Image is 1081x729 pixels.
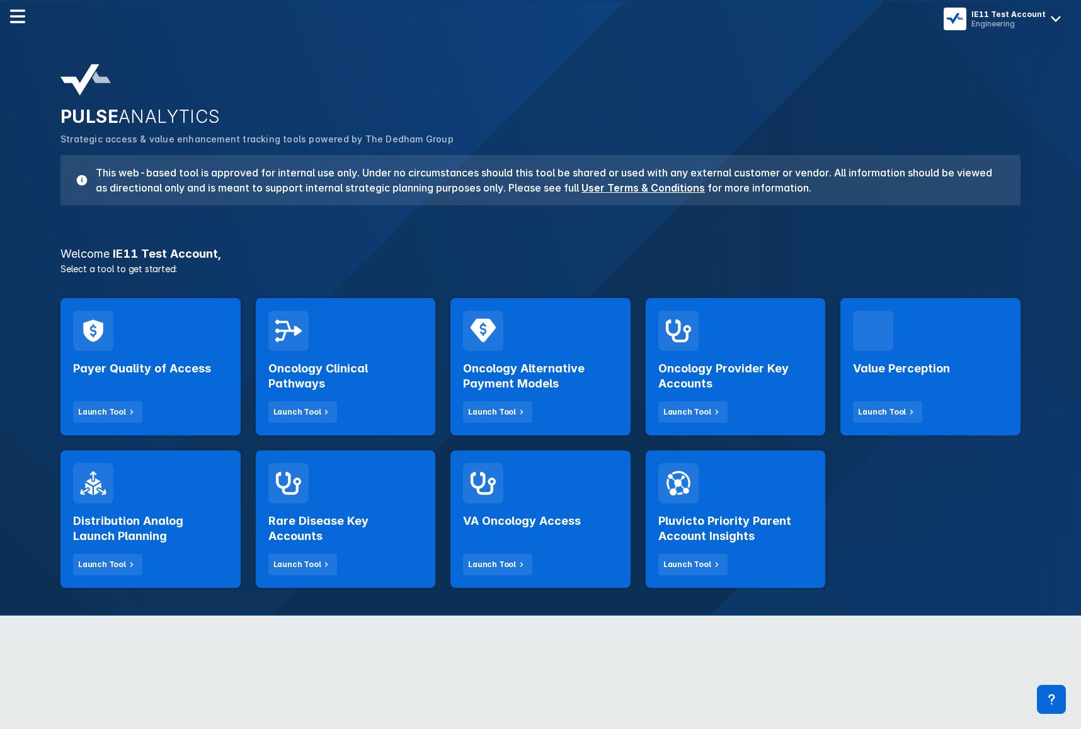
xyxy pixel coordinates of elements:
div: Launch Tool [78,559,126,570]
img: menu--horizontal.svg [10,9,25,24]
h2: Oncology Alternative Payment Models [463,361,618,391]
h2: Pluvicto Priority Parent Account Insights [658,514,813,544]
a: Oncology Provider Key AccountsLaunch Tool [646,298,826,435]
h2: Payer Quality of Access [73,361,211,376]
span: ANALYTICS [118,106,220,127]
button: Launch Tool [658,401,728,423]
button: Launch Tool [853,401,922,423]
div: Launch Tool [468,406,516,418]
span: Welcome [60,247,110,260]
a: Oncology Alternative Payment ModelsLaunch Tool [450,298,631,435]
p: Strategic access & value enhancement tracking tools powered by The Dedham Group [60,132,1021,146]
img: menu button [946,10,964,28]
div: Contact Support [1037,685,1066,714]
a: Value PerceptionLaunch Tool [840,298,1021,435]
div: Launch Tool [78,406,126,418]
a: User Terms & Conditions [581,181,705,194]
h2: Value Perception [853,361,950,376]
h3: IE11 Test Account , [53,248,1028,260]
h3: This web-based tool is approved for internal use only. Under no circumstances should this tool be... [88,165,1005,195]
a: Payer Quality of AccessLaunch Tool [60,298,241,435]
h2: VA Oncology Access [463,514,581,529]
button: Launch Tool [73,401,142,423]
p: Select a tool to get started: [53,262,1028,275]
a: Pluvicto Priority Parent Account InsightsLaunch Tool [646,451,826,588]
img: pulse-analytics-logo [60,64,111,96]
h2: Distribution Analog Launch Planning [73,514,228,544]
div: Launch Tool [663,559,711,570]
h2: Oncology Clinical Pathways [268,361,423,391]
button: Launch Tool [268,554,338,575]
div: Engineering [971,19,1046,28]
a: Oncology Clinical PathwaysLaunch Tool [256,298,436,435]
h2: PULSE [60,106,1021,127]
button: Launch Tool [73,554,142,575]
a: Distribution Analog Launch PlanningLaunch Tool [60,451,241,588]
div: IE11 Test Account [971,9,1046,19]
div: Launch Tool [468,559,516,570]
button: Launch Tool [463,554,532,575]
div: Launch Tool [273,406,321,418]
button: Launch Tool [463,401,532,423]
h2: Rare Disease Key Accounts [268,514,423,544]
div: Launch Tool [273,559,321,570]
h2: Oncology Provider Key Accounts [658,361,813,391]
div: Launch Tool [663,406,711,418]
div: Launch Tool [858,406,906,418]
button: Launch Tool [658,554,728,575]
a: VA Oncology AccessLaunch Tool [450,451,631,588]
a: Rare Disease Key AccountsLaunch Tool [256,451,436,588]
button: Launch Tool [268,401,338,423]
